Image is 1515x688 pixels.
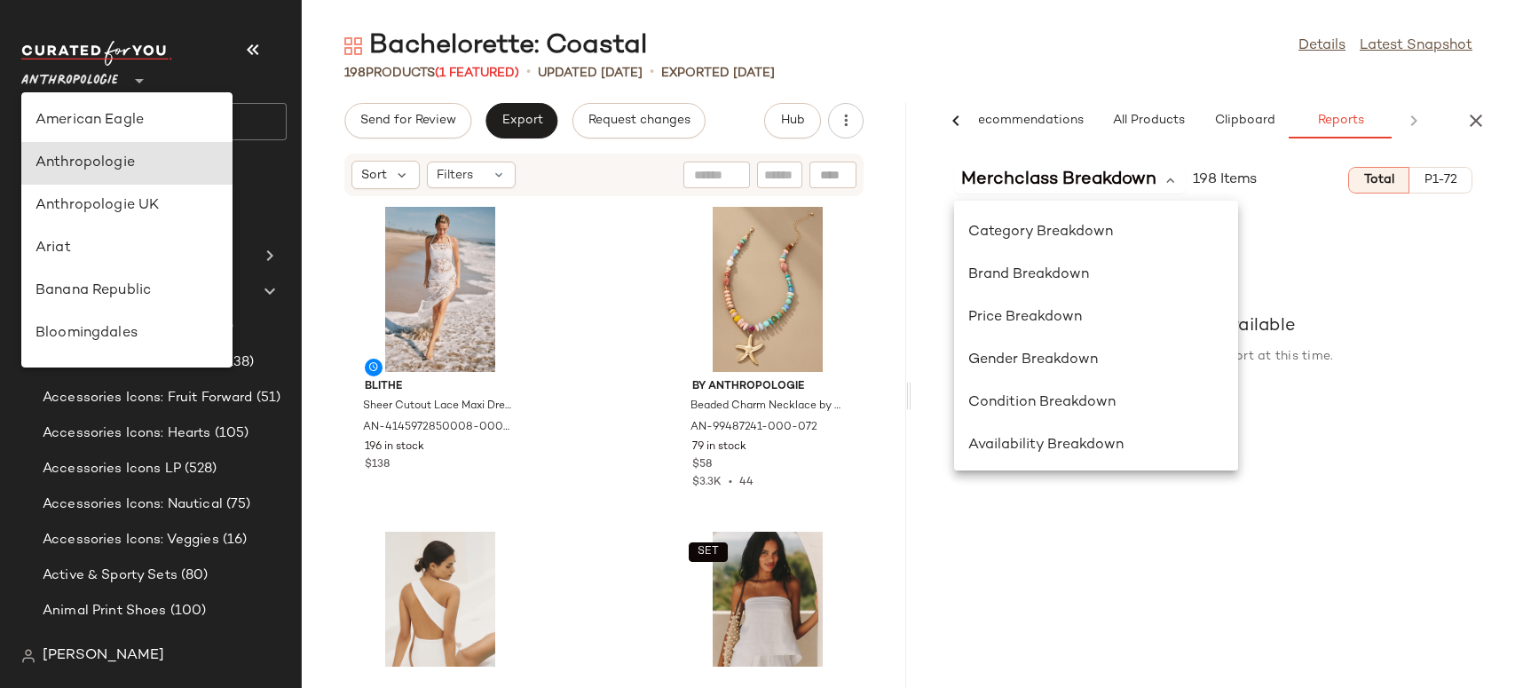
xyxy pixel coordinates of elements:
[43,637,198,657] span: Animal Print Trend Shop
[697,546,719,558] span: SET
[43,601,167,621] span: Animal Print Shoes
[1298,36,1345,57] a: Details
[689,542,728,562] button: SET
[692,477,722,488] span: $3.3K
[692,439,746,455] span: 79 in stock
[60,210,139,231] span: All Products
[43,459,181,479] span: Accessories Icons LP
[202,317,233,337] span: (90)
[953,114,1083,128] span: AI Recommendations
[177,246,197,266] span: (3)
[779,114,804,128] span: Hub
[344,28,647,64] div: Bachelorette: Coastal
[57,175,127,195] span: Dashboard
[351,207,530,372] img: 4145972850008_010_b
[359,114,456,128] span: Send for Review
[43,494,223,515] span: Accessories Icons: Nautical
[538,64,643,83] p: updated [DATE]
[43,352,218,373] span: Accessories Icons: Flowers
[198,637,234,657] span: (153)
[1348,167,1409,194] button: Total
[437,166,473,185] span: Filters
[764,103,821,138] button: Hub
[43,388,253,408] span: Accessories Icons: Fruit Forward
[1111,114,1184,128] span: All Products
[1363,173,1394,187] span: Total
[968,352,1098,368] span: Gender Breakdown
[572,103,706,138] button: Request changes
[690,420,817,436] span: AN-99487241-000-072
[43,530,219,550] span: Accessories Icons: Veggies
[1213,114,1274,128] span: Clipboard
[218,352,255,373] span: (138)
[344,103,471,138] button: Send for Review
[722,477,739,488] span: •
[968,267,1089,282] span: Brand Breakdown
[223,494,251,515] span: (75)
[363,399,514,415] span: Sheer Cutout Lace Maxi Dress by BLITHE in White, Women's, Size: XS, Polyester at Anthropologie
[690,399,841,415] span: Beaded Charm Necklace by Anthropologie in Yellow, Women's, Gold/Plated Brass/Glass
[363,420,514,436] span: AN-4145972850008-000-010
[211,423,249,444] span: (105)
[43,423,211,444] span: Accessories Icons: Hearts
[28,176,46,194] img: svg%3e
[365,439,424,455] span: 196 in stock
[124,281,162,302] span: (146)
[43,565,178,586] span: Active & Sporty Sets
[21,649,36,663] img: svg%3e
[968,395,1116,410] span: Condition Breakdown
[435,67,519,80] span: (1 Featured)
[485,103,557,138] button: Export
[344,67,366,80] span: 198
[650,62,654,83] span: •
[167,601,207,621] span: (100)
[692,457,712,473] span: $58
[692,379,843,395] span: By Anthropologie
[253,388,281,408] span: (51)
[60,246,177,266] span: Global Clipboards
[678,207,857,372] img: 99487241_072_b
[661,64,775,83] p: Exported [DATE]
[365,457,390,473] span: $138
[60,281,124,302] span: Curations
[344,64,519,83] div: Products
[344,37,362,55] img: svg%3e
[181,459,217,479] span: (528)
[1409,167,1472,194] button: P1-72
[21,60,118,92] span: Anthropologie
[1424,173,1457,187] span: P1-72
[219,530,248,550] span: (16)
[501,114,542,128] span: Export
[968,225,1113,240] span: Category Breakdown
[739,477,754,488] span: 44
[43,317,202,337] span: Accessories Icons: Bows
[1316,114,1363,128] span: Reports
[961,167,1156,194] span: Merchclass Breakdown
[365,379,516,395] span: BLITHE
[21,41,172,66] img: cfy_white_logo.C9jOOHJF.svg
[1360,36,1472,57] a: Latest Snapshot
[968,310,1082,325] span: Price Breakdown
[178,565,209,586] span: (80)
[526,62,531,83] span: •
[1193,170,1257,191] span: 198 Items
[968,438,1124,453] span: Availability Breakdown
[588,114,690,128] span: Request changes
[361,166,387,185] span: Sort
[43,645,164,667] span: [PERSON_NAME]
